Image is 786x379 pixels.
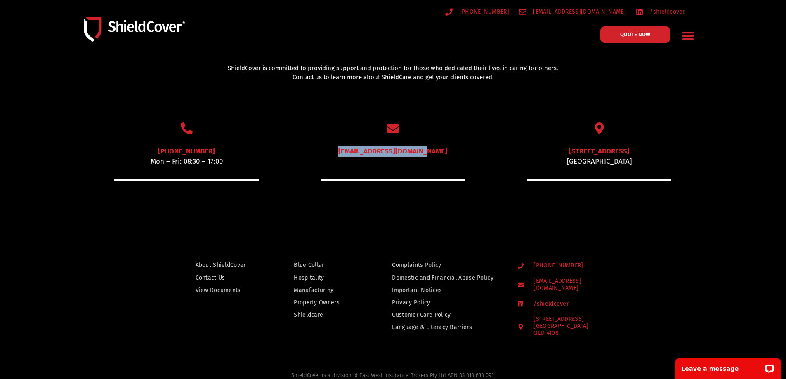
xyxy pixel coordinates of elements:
[533,330,588,337] div: QLD 4108
[392,310,451,320] span: Customer Care Policy
[392,273,493,283] span: Domestic and Financial Abuse Policy
[294,297,356,308] a: Property Owners
[392,273,502,283] a: Domestic and Financial Abuse Policy
[392,322,472,332] span: Language & Literacy Barriers
[294,260,356,270] a: Blue Collar
[294,273,324,283] span: Hospitality
[392,297,502,308] a: Privacy Policy
[338,147,447,155] a: [EMAIL_ADDRESS][DOMAIN_NAME]
[600,26,670,43] a: QUOTE NOW
[392,322,502,332] a: Language & Literacy Barriers
[392,260,441,270] span: Complaints Policy
[294,297,340,308] span: Property Owners
[531,7,625,17] span: [EMAIL_ADDRESS][DOMAIN_NAME]
[114,146,259,167] p: Mon – Fri: 08:30 – 17:00
[294,285,356,295] a: Manufacturing
[177,64,610,82] p: ShieldCover is committed to providing support and protection for those who dedicated their lives ...
[518,301,619,308] a: /shieldcover
[294,285,333,295] span: Manufacturing
[392,310,502,320] a: Customer Care Policy
[196,285,241,295] span: View Documents
[196,273,259,283] a: Contact Us
[533,323,588,337] div: [GEOGRAPHIC_DATA]
[531,278,618,292] span: [EMAIL_ADDRESS][DOMAIN_NAME]
[518,262,619,269] a: [PHONE_NUMBER]
[294,310,356,320] a: Shieldcare
[519,7,626,17] a: [EMAIL_ADDRESS][DOMAIN_NAME]
[518,278,619,292] a: [EMAIL_ADDRESS][DOMAIN_NAME]
[636,7,685,17] a: /shieldcover
[392,285,502,295] a: Important Notices
[670,353,786,379] iframe: LiveChat chat widget
[569,147,630,155] a: [STREET_ADDRESS]
[84,17,185,42] img: Shield-Cover-Underwriting-Australia-logo-full
[527,146,671,167] p: [GEOGRAPHIC_DATA]
[196,285,259,295] a: View Documents
[294,260,324,270] span: Blue Collar
[158,147,215,155] a: [PHONE_NUMBER]
[678,26,698,45] div: Menu Toggle
[294,273,356,283] a: Hospitality
[445,7,509,17] a: [PHONE_NUMBER]
[648,7,685,17] span: /shieldcover
[294,310,323,320] span: Shieldcare
[392,297,430,308] span: Privacy Policy
[196,260,246,270] span: About ShieldCover
[392,260,502,270] a: Complaints Policy
[458,7,509,17] span: [PHONE_NUMBER]
[531,301,569,308] span: /shieldcover
[531,316,588,337] span: [STREET_ADDRESS]
[620,32,650,37] span: QUOTE NOW
[392,285,442,295] span: Important Notices
[196,273,225,283] span: Contact Us
[531,262,583,269] span: [PHONE_NUMBER]
[196,260,259,270] a: About ShieldCover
